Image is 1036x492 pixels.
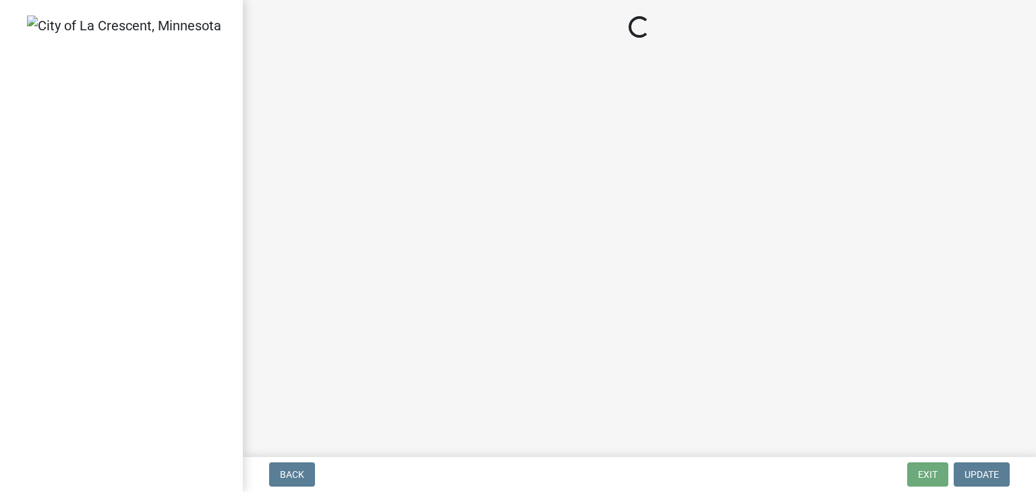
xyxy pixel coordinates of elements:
button: Exit [907,462,948,487]
button: Update [954,462,1010,487]
button: Back [269,462,315,487]
img: City of La Crescent, Minnesota [27,16,221,36]
span: Update [965,469,999,480]
span: Back [280,469,304,480]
